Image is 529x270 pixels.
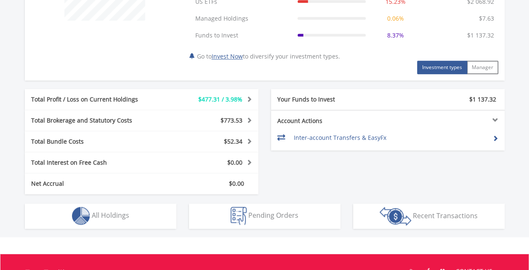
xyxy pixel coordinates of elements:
[370,10,421,27] td: 0.06%
[294,131,486,144] td: Inter-account Transfers & EasyFx
[248,211,298,220] span: Pending Orders
[25,179,161,188] div: Net Accrual
[212,52,243,60] a: Invest Now
[191,27,293,44] td: Funds to Invest
[25,95,161,104] div: Total Profit / Loss on Current Holdings
[189,203,340,229] button: Pending Orders
[72,207,90,225] img: holdings-wht.png
[221,116,242,124] span: $773.53
[231,207,247,225] img: pending_instructions-wht.png
[271,117,388,125] div: Account Actions
[229,179,244,187] span: $0.00
[417,61,467,74] button: Investment types
[25,116,161,125] div: Total Brokerage and Statutory Costs
[227,158,242,166] span: $0.00
[463,27,498,44] td: $1 137.32
[25,203,176,229] button: All Holdings
[224,137,242,145] span: $52.34
[469,95,496,103] span: $1 137.32
[271,95,388,104] div: Your Funds to Invest
[198,95,242,103] span: $477.31 / 3.98%
[191,10,293,27] td: Managed Holdings
[25,137,161,146] div: Total Bundle Costs
[467,61,498,74] button: Manager
[370,27,421,44] td: 8.37%
[380,207,411,225] img: transactions-zar-wht.png
[92,211,129,220] span: All Holdings
[25,158,161,167] div: Total Interest on Free Cash
[353,203,505,229] button: Recent Transactions
[475,10,498,27] td: $7.63
[413,211,478,220] span: Recent Transactions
